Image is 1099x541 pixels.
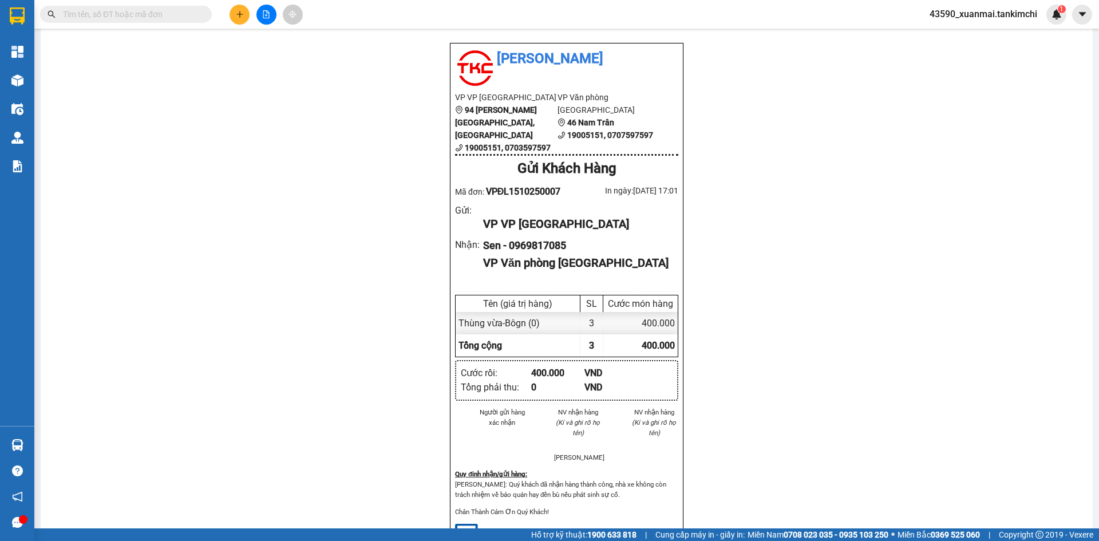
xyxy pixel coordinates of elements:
span: Miền Nam [748,528,888,541]
li: [PERSON_NAME] [455,48,678,70]
b: 46 Nam Trân [567,118,614,127]
button: aim [283,5,303,25]
img: icon-new-feature [1051,9,1062,19]
span: caret-down [1077,9,1088,19]
li: NV nhận hàng [630,407,678,417]
div: SL [583,298,600,309]
span: 1 [1060,5,1064,13]
div: 400.000 [531,366,584,380]
span: Thùng vừa - Bôgn (0) [458,318,540,329]
p: Chân Thành Cảm Ơn Quý Khách! [455,507,678,517]
button: file-add [256,5,276,25]
span: plus [236,10,244,18]
span: Cung cấp máy in - giấy in: [655,528,745,541]
div: Nhận : [455,238,483,252]
span: notification [12,491,23,502]
div: In ngày: [DATE] 17:01 [567,184,678,197]
div: Sen - 0969817085 [483,238,669,254]
span: environment [455,106,463,114]
i: (Kí và ghi rõ họ tên) [632,418,676,437]
div: 0 [531,380,584,394]
strong: 0708 023 035 - 0935 103 250 [784,530,888,539]
span: Hỗ trợ kỹ thuật: [531,528,637,541]
div: Nhận: Văn phòng [GEOGRAPHIC_DATA] [120,67,225,91]
b: 19005151, 0703597597 [465,143,551,152]
span: ⚪️ [891,532,895,537]
img: dashboard-icon [11,46,23,58]
strong: 1900 633 818 [587,530,637,539]
img: warehouse-icon [11,74,23,86]
li: [PERSON_NAME] [554,452,603,463]
span: 3 [589,340,594,351]
img: warehouse-icon [11,103,23,115]
span: 43590_xuanmai.tankimchi [920,7,1046,21]
div: 3 [580,312,603,334]
span: phone [558,131,566,139]
sup: 1 [1058,5,1066,13]
i: (Kí và ghi rõ họ tên) [556,418,600,437]
div: VND [584,366,638,380]
div: Cước món hàng [606,298,675,309]
div: Tổng phải thu : [461,380,531,394]
div: VP VP [GEOGRAPHIC_DATA] [483,215,669,233]
button: plus [230,5,250,25]
span: Miền Bắc [898,528,980,541]
span: search [48,10,56,18]
span: copyright [1035,531,1043,539]
span: VPĐL1510250007 [486,186,561,197]
div: 400.000 [603,312,678,334]
li: Người gửi hàng xác nhận [478,407,527,428]
span: environment [558,119,566,127]
span: Tổng cộng [458,340,502,351]
span: aim [288,10,297,18]
input: Tìm tên, số ĐT hoặc mã đơn [63,8,198,21]
div: Gửi Khách Hàng [455,158,678,180]
li: VP VP [GEOGRAPHIC_DATA] [455,91,558,104]
img: solution-icon [11,160,23,172]
div: Cước rồi : [461,366,531,380]
div: Gửi: VP [GEOGRAPHIC_DATA] [9,67,114,91]
span: phone [455,144,463,152]
strong: 0369 525 060 [931,530,980,539]
div: VND [584,380,638,394]
span: | [989,528,990,541]
img: warehouse-icon [11,439,23,451]
div: Gửi : [455,203,483,218]
span: file-add [262,10,270,18]
p: [PERSON_NAME]: Quý khách đã nhận hàng thành công, nhà xe không còn trách nhiệm về bảo quản hay đề... [455,479,678,500]
img: warehouse-icon [11,132,23,144]
span: message [12,517,23,528]
span: | [645,528,647,541]
b: 94 [PERSON_NAME][GEOGRAPHIC_DATA], [GEOGRAPHIC_DATA] [455,105,537,140]
button: caret-down [1072,5,1092,25]
img: logo.jpg [455,48,495,88]
b: 19005151, 0707597597 [567,131,653,140]
div: Tên (giá trị hàng) [458,298,577,309]
span: 400.000 [642,340,675,351]
div: Quy định nhận/gửi hàng : [455,469,678,479]
span: question-circle [12,465,23,476]
li: VP Văn phòng [GEOGRAPHIC_DATA] [558,91,660,116]
img: logo-vxr [10,7,25,25]
div: Mã đơn: [455,184,567,199]
li: NV nhận hàng [554,407,603,417]
div: VP Văn phòng [GEOGRAPHIC_DATA] [483,254,669,272]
